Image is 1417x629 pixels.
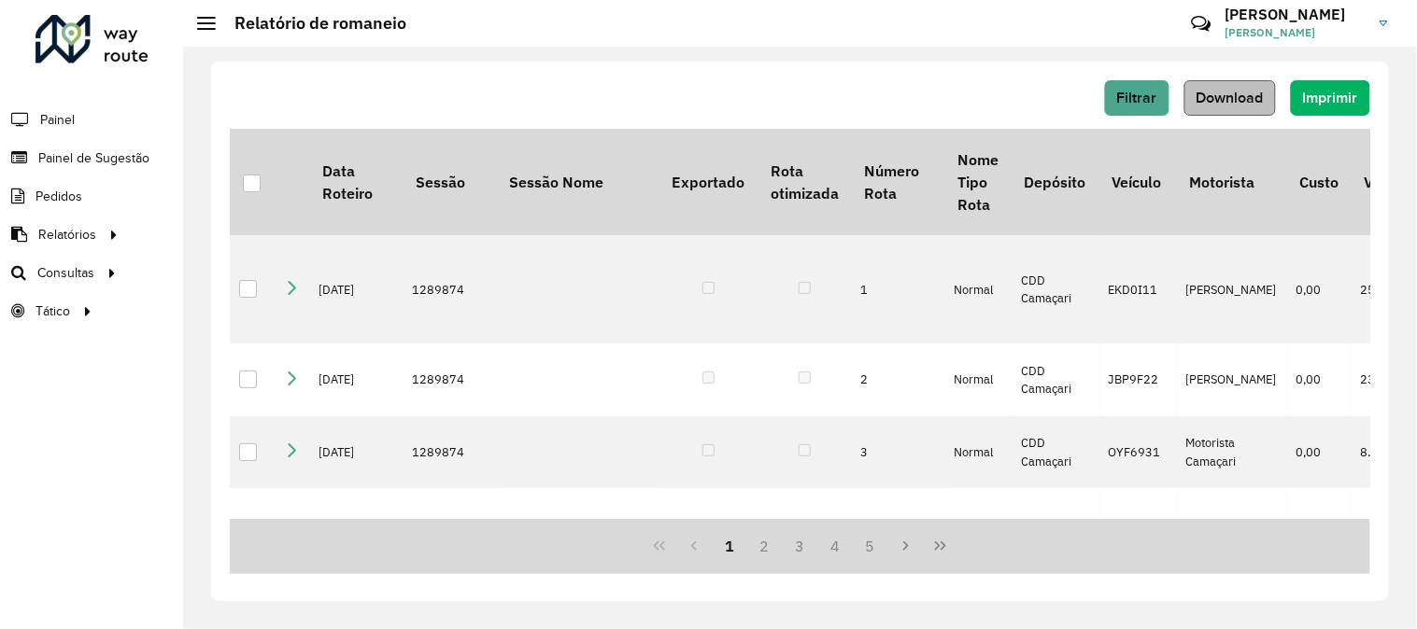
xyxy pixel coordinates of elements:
[309,129,403,235] th: Data Roteiro
[1099,488,1177,579] td: RBD0C14
[38,148,149,168] span: Painel de Sugestão
[852,129,945,235] th: Número Rota
[1287,343,1352,416] td: 0,00
[309,343,403,416] td: [DATE]
[403,129,496,235] th: Sessão
[1184,80,1276,116] button: Download
[1303,90,1358,105] span: Imprimir
[403,343,496,416] td: 1289874
[40,110,75,130] span: Painel
[496,129,659,235] th: Sessão Nome
[216,13,406,34] h2: Relatório de romaneio
[403,416,496,489] td: 1289874
[852,343,945,416] td: 2
[1099,343,1177,416] td: JBP9F22
[659,129,758,235] th: Exportado
[1287,129,1352,235] th: Custo
[1287,235,1352,343] td: 0,00
[1197,90,1264,105] span: Download
[783,528,818,564] button: 3
[852,235,945,343] td: 1
[1177,416,1287,489] td: Motorista Camaçari
[1226,6,1366,23] h3: [PERSON_NAME]
[1177,343,1287,416] td: [PERSON_NAME]
[1105,80,1169,116] button: Filtrar
[1177,488,1287,579] td: MOTORISTA GENa�RICO
[945,129,1012,235] th: Nome Tipo Rota
[852,488,945,579] td: 4
[37,263,94,283] span: Consultas
[945,343,1012,416] td: Normal
[1287,416,1352,489] td: 0,00
[888,528,924,564] button: Next Page
[1012,235,1098,343] td: CDD Camaçari
[35,301,70,321] span: Tático
[945,488,1012,579] td: Normal
[403,235,496,343] td: 1289874
[403,488,496,579] td: 1289874
[945,416,1012,489] td: Normal
[38,225,96,245] span: Relatórios
[1012,129,1098,235] th: Depósito
[1012,488,1098,579] td: CDD Camaçari
[817,528,853,564] button: 4
[923,528,958,564] button: Last Page
[1287,488,1352,579] td: 0,00
[309,235,403,343] td: [DATE]
[1012,343,1098,416] td: CDD Camaçari
[1099,235,1177,343] td: EKD0I11
[1181,4,1221,44] a: Contato Rápido
[1177,129,1287,235] th: Motorista
[309,488,403,579] td: [DATE]
[853,528,888,564] button: 5
[712,528,747,564] button: 1
[945,235,1012,343] td: Normal
[1099,416,1177,489] td: OYF6931
[1177,235,1287,343] td: [PERSON_NAME]
[309,416,403,489] td: [DATE]
[1099,129,1177,235] th: Veículo
[747,528,783,564] button: 2
[1012,416,1098,489] td: CDD Camaçari
[1291,80,1370,116] button: Imprimir
[758,129,851,235] th: Rota otimizada
[852,416,945,489] td: 3
[35,187,82,206] span: Pedidos
[1117,90,1157,105] span: Filtrar
[1226,24,1366,41] span: [PERSON_NAME]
